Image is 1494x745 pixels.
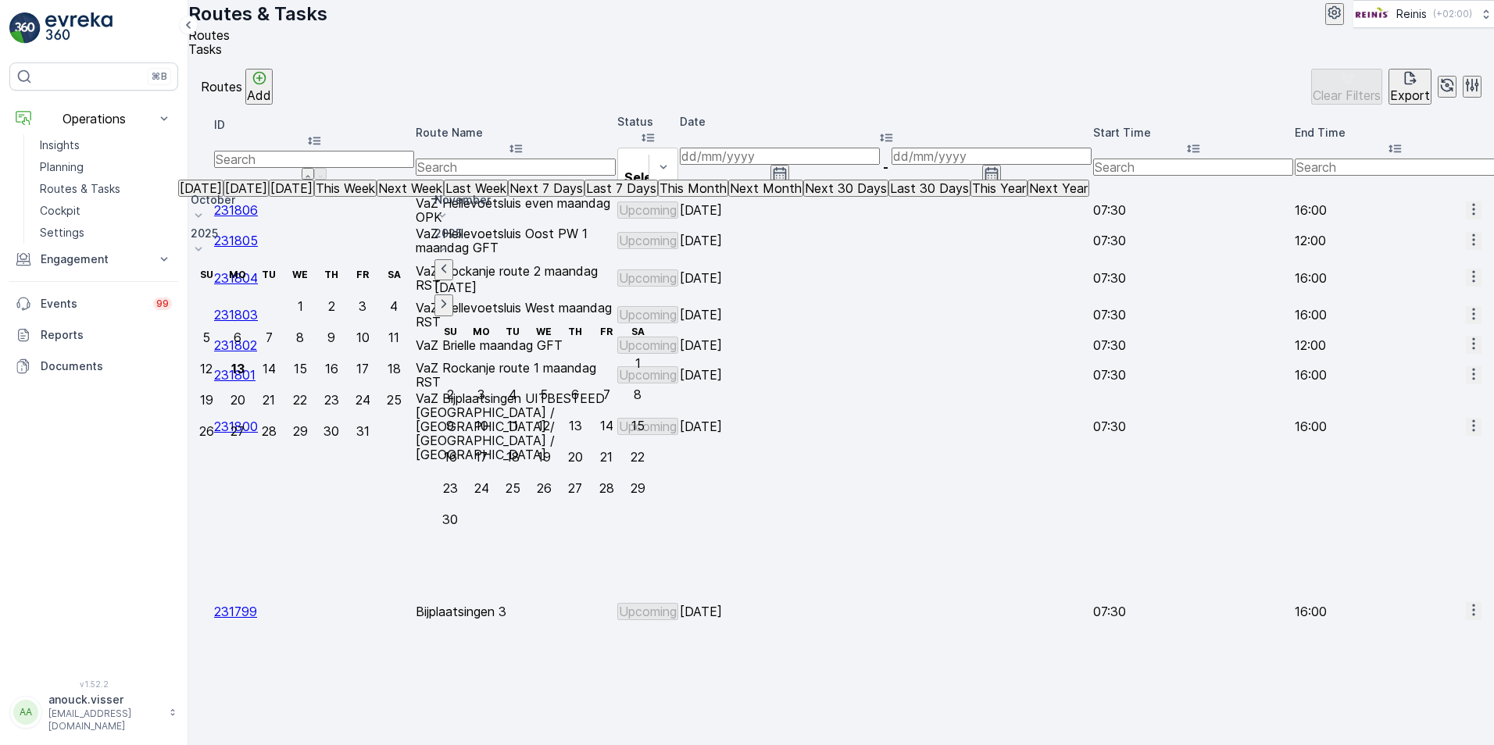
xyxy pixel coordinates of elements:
[972,181,1026,195] p: This Year
[508,180,584,197] button: Next 7 Days
[156,298,169,310] p: 99
[262,424,277,438] div: 28
[266,330,273,344] div: 7
[528,316,559,348] th: Wednesday
[416,604,616,618] p: Bijplaatsingen 3
[214,117,414,133] p: ID
[600,450,613,464] div: 21
[388,330,399,344] div: 11
[1093,125,1293,141] p: Start Time
[466,316,497,348] th: Monday
[356,330,370,344] div: 10
[1093,203,1293,217] p: 07:30
[48,708,161,733] p: [EMAIL_ADDRESS][DOMAIN_NAME]
[584,180,658,197] button: Last 7 Days
[202,330,210,344] div: 5
[568,450,583,464] div: 20
[9,692,178,733] button: AAanouck.visser[EMAIL_ADDRESS][DOMAIN_NAME]
[9,244,178,275] button: Engagement
[225,181,267,195] p: [DATE]
[506,450,520,464] div: 18
[559,316,591,348] th: Thursday
[507,419,518,433] div: 11
[253,259,284,291] th: Tuesday
[1093,368,1293,382] p: 07:30
[600,419,613,433] div: 14
[434,316,466,348] th: Sunday
[41,327,172,343] p: Reports
[188,27,230,43] span: Routes
[201,80,242,94] p: Routes
[270,181,313,195] p: [DATE]
[1433,8,1472,20] p: ( +02:00 )
[378,259,409,291] th: Saturday
[40,225,84,241] p: Settings
[631,481,645,495] div: 29
[538,419,550,433] div: 12
[41,112,147,126] p: Operations
[34,222,178,244] a: Settings
[40,137,80,153] p: Insights
[13,700,38,725] div: AA
[1093,159,1293,176] input: Search
[328,299,335,313] div: 2
[803,180,888,197] button: Next 30 Days
[324,393,339,407] div: 23
[571,387,579,401] div: 6
[1093,419,1293,433] p: 07:30
[416,125,616,141] p: Route Name
[188,41,222,57] span: Tasks
[377,180,444,197] button: Next Week
[188,2,327,27] p: Routes & Tasks
[41,296,144,312] p: Events
[214,151,414,168] input: Search
[445,181,506,195] p: Last Week
[323,424,339,438] div: 30
[1093,338,1293,352] p: 07:30
[231,362,245,376] div: 13
[40,181,120,197] p: Routes & Tasks
[631,419,645,433] div: 15
[34,156,178,178] a: Planning
[1093,308,1293,322] p: 07:30
[191,226,409,241] p: 2025
[234,330,241,344] div: 6
[359,299,366,313] div: 3
[730,181,802,195] p: Next Month
[200,362,213,376] div: 12
[444,450,457,464] div: 16
[356,393,370,407] div: 24
[40,159,84,175] p: Planning
[231,393,245,407] div: 20
[316,259,347,291] th: Thursday
[443,481,458,495] div: 23
[41,358,172,374] p: Documents
[883,160,888,174] p: -
[622,316,653,348] th: Saturday
[347,259,378,291] th: Friday
[223,180,269,197] button: Today
[890,181,969,195] p: Last 30 Days
[617,114,678,130] p: Status
[9,351,178,382] a: Documents
[586,181,656,195] p: Last 7 Days
[1093,271,1293,285] p: 07:30
[888,180,970,197] button: Last 30 Days
[1311,69,1382,105] button: Clear Filters
[568,481,582,495] div: 27
[191,259,222,291] th: Sunday
[659,181,727,195] p: This Month
[9,679,178,689] span: v 1.52.2
[180,181,222,195] p: [DATE]
[152,70,167,83] p: ⌘B
[390,299,398,313] div: 4
[40,203,80,219] p: Cockpit
[1093,233,1293,248] p: 07:30
[509,387,516,401] div: 4
[316,181,375,195] p: This Week
[296,330,304,344] div: 8
[199,424,214,438] div: 26
[293,393,307,407] div: 22
[446,419,454,433] div: 9
[1389,69,1431,105] button: Export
